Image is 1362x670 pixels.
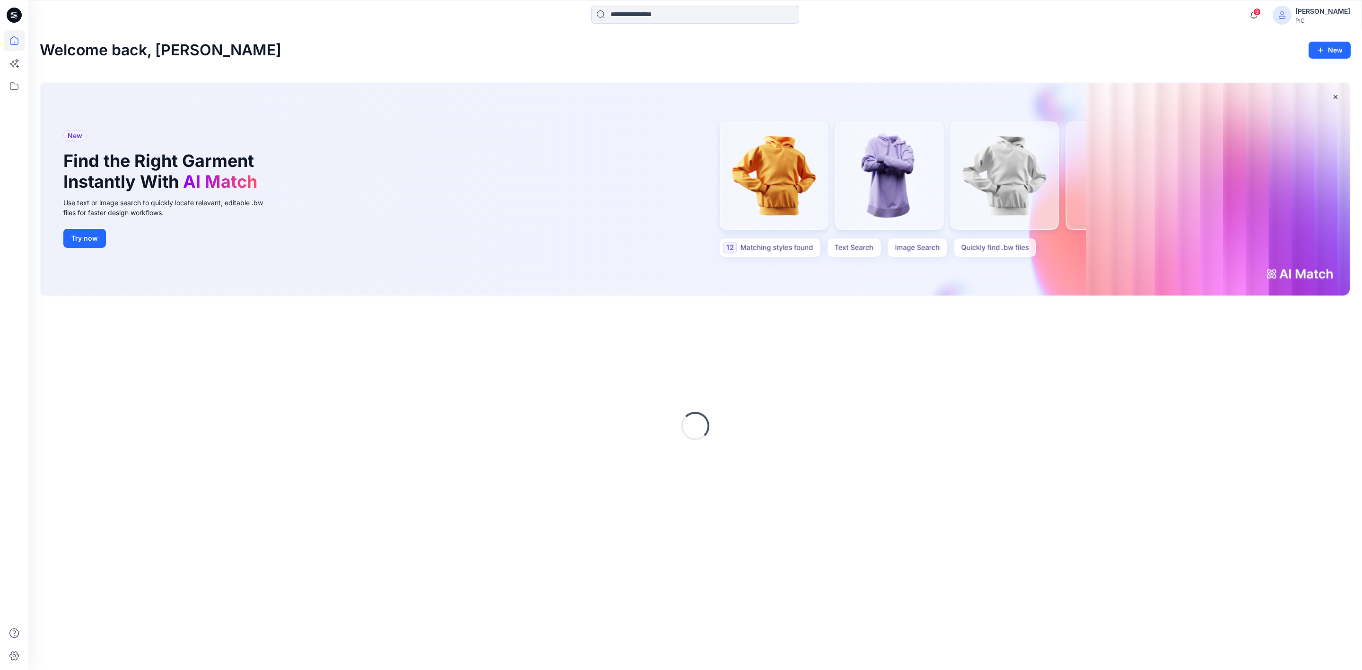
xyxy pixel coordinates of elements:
[1278,11,1286,19] svg: avatar
[63,229,106,248] button: Try now
[1309,42,1351,59] button: New
[1295,17,1350,24] div: PIC
[1295,6,1350,17] div: [PERSON_NAME]
[68,130,82,141] span: New
[183,171,257,192] span: AI Match
[1253,8,1261,16] span: 9
[63,198,276,218] div: Use text or image search to quickly locate relevant, editable .bw files for faster design workflows.
[63,151,262,191] h1: Find the Right Garment Instantly With
[40,42,281,59] h2: Welcome back, [PERSON_NAME]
